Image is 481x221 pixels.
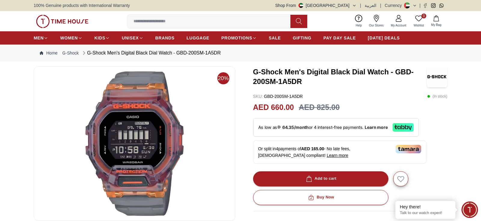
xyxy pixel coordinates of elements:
div: Buy Now [307,194,334,201]
h2: AED 660.00 [253,102,294,113]
nav: Breadcrumb [34,45,447,61]
a: KIDS [94,33,110,43]
span: LUGGAGE [187,35,210,41]
div: Chat Widget [461,201,478,218]
a: Facebook [423,3,427,8]
span: Learn more [327,153,348,158]
span: 100% Genuine products with International Warranty [34,2,130,8]
a: Home [40,50,57,56]
a: G-Shock [62,50,78,56]
div: G-Shock Men's Digital Black Dial Watch - GBD-200SM-1A5DR [81,49,221,57]
a: Instagram [431,3,436,8]
span: | [380,2,381,8]
a: GIFTING [293,33,311,43]
a: MEN [34,33,48,43]
span: SKU : [253,94,263,99]
h3: G-Shock Men's Digital Black Dial Watch - GBD-200SM-1A5DR [253,67,427,86]
span: UNISEX [122,35,139,41]
div: Add to cart [305,175,336,182]
button: العربية [365,2,376,8]
span: Wishlist [411,23,426,28]
p: Talk to our watch expert! [400,210,451,216]
div: Hey there! [400,204,451,210]
span: BRANDS [155,35,175,41]
a: WOMEN [60,33,82,43]
span: 20% [217,72,229,84]
a: PAY DAY SALE [323,33,356,43]
span: PAY DAY SALE [323,35,356,41]
img: ... [36,15,88,28]
img: G-Shock Men's Digital Black Dial Watch - GBD-200SM-1A5DR [427,66,447,87]
button: My Bag [427,14,445,28]
a: LUGGAGE [187,33,210,43]
span: 0 [421,14,426,18]
img: Tamara [396,145,421,153]
span: AED 165.00 [301,146,324,151]
span: SALE [269,35,281,41]
p: GBD-200SM-1A5DR [253,93,303,99]
span: My Bag [429,23,444,27]
span: KIDS [94,35,105,41]
span: WOMEN [60,35,78,41]
span: My Account [388,23,409,28]
a: BRANDS [155,33,175,43]
img: United Arab Emirates [299,3,303,8]
a: [DATE] DEALS [368,33,400,43]
button: Shop From[GEOGRAPHIC_DATA] [275,2,357,8]
span: MEN [34,35,44,41]
span: Help [353,23,364,28]
div: Or split in 4 payments of - No late fees, [DEMOGRAPHIC_DATA] compliant! [253,140,426,164]
a: Whatsapp [439,3,444,8]
a: UNISEX [122,33,143,43]
a: Help [352,14,366,29]
button: Buy Now [253,190,388,205]
a: PROMOTIONS [221,33,257,43]
span: GIFTING [293,35,311,41]
a: Our Stores [366,14,387,29]
a: SALE [269,33,281,43]
span: | [360,2,361,8]
h3: AED 825.00 [299,102,340,113]
div: Currency [385,2,404,8]
span: [DATE] DEALS [368,35,400,41]
span: | [419,2,421,8]
button: Add to cart [253,171,388,186]
p: ( In stock ) [427,93,447,99]
span: Our Stores [367,23,386,28]
span: PROMOTIONS [221,35,252,41]
img: G-Shock Men's Digital Black Dial Watch - GBD-200SM-1A5DR [39,71,230,216]
a: 0Wishlist [410,14,427,29]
